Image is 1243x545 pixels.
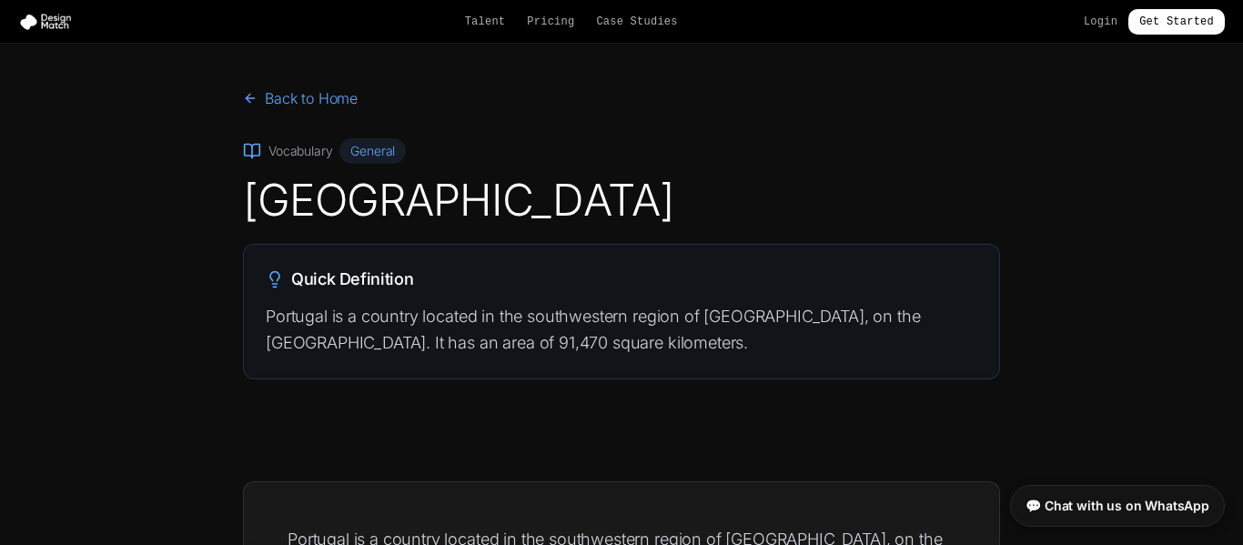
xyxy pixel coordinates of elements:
a: 💬 Chat with us on WhatsApp [1010,485,1225,527]
a: Back to Home [243,87,358,109]
span: General [339,138,406,164]
a: Pricing [527,15,574,29]
a: Talent [465,15,506,29]
a: Get Started [1128,9,1225,35]
p: Portugal is a country located in the southwestern region of [GEOGRAPHIC_DATA], on the [GEOGRAPHIC... [266,303,977,357]
img: Design Match [18,13,80,31]
h2: Quick Definition [266,267,977,292]
a: Case Studies [596,15,677,29]
h1: [GEOGRAPHIC_DATA] [243,178,1000,222]
span: Vocabulary [268,142,332,160]
a: Login [1084,15,1117,29]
